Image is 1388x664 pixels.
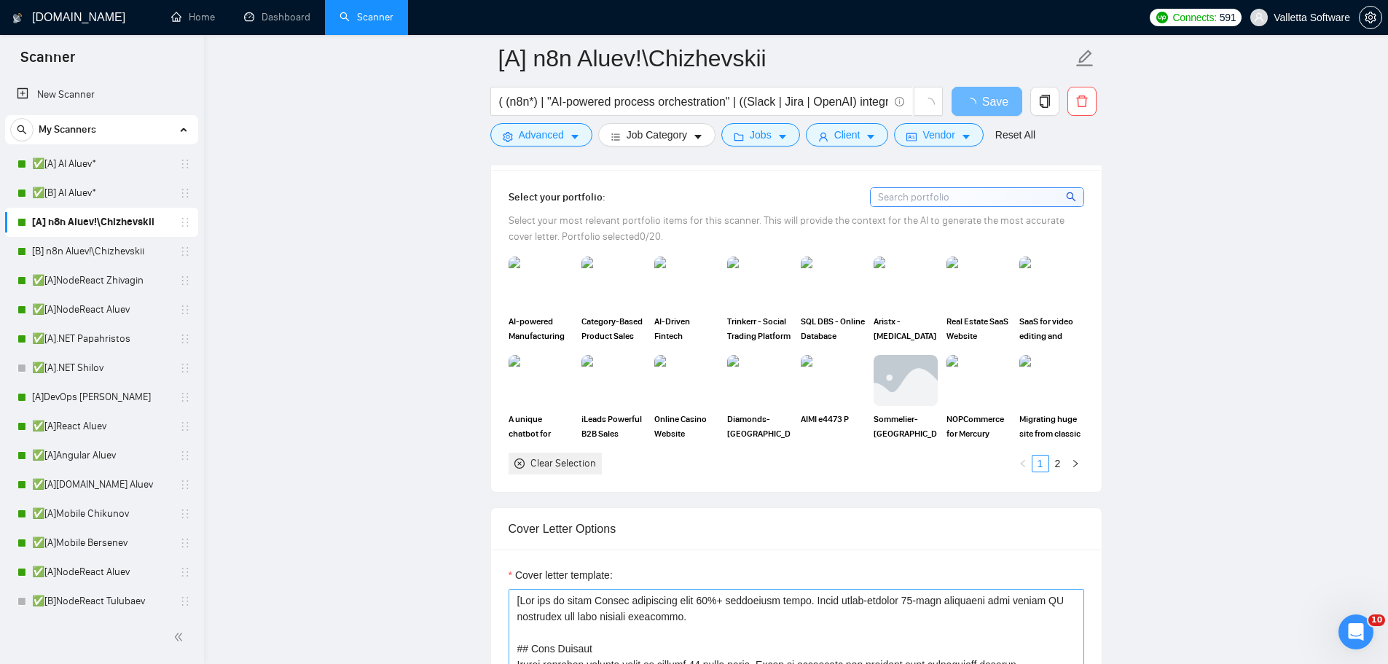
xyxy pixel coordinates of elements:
[750,127,772,143] span: Jobs
[1360,12,1381,23] span: setting
[961,131,971,142] span: caret-down
[581,314,646,343] span: Category-Based Product Sales Analytics
[1071,459,1080,468] span: right
[806,123,889,147] button: userClientcaret-down
[179,595,191,607] span: holder
[179,304,191,316] span: holder
[509,567,613,583] label: Cover letter template:
[171,11,215,23] a: homeHome
[5,80,198,109] li: New Scanner
[1254,12,1264,23] span: user
[32,441,170,470] a: ✅[A]Angular Aluev
[509,355,573,406] img: portfolio thumbnail image
[871,188,1083,206] input: Search portfolio
[509,214,1064,243] span: Select your most relevant portfolio items for this scanner. This will provide the context for the...
[801,257,865,308] img: portfolio thumbnail image
[1172,9,1216,26] span: Connects:
[818,131,828,142] span: user
[179,450,191,461] span: holder
[874,314,938,343] span: Aristx - [MEDICAL_DATA] Website & Application
[39,115,96,144] span: My Scanners
[173,630,188,644] span: double-left
[509,412,573,441] span: A unique chatbot for healthcare project
[1049,455,1067,472] li: 2
[514,458,525,469] span: close-circle
[1032,456,1048,472] a: 1
[727,412,791,441] span: Diamonds-[GEOGRAPHIC_DATA]
[179,421,191,432] span: holder
[1019,314,1083,343] span: SaaS for video editing and production based on AI and ML
[874,412,938,441] span: Sommelier-[GEOGRAPHIC_DATA]
[32,354,170,383] a: ✅[A].NET Shilov
[693,131,703,142] span: caret-down
[179,566,191,578] span: holder
[1067,455,1084,472] button: right
[874,355,938,406] img: portfolio thumbnail image
[1156,12,1168,23] img: upwork-logo.png
[32,266,170,295] a: ✅[A]NodeReact Zhivagin
[179,391,191,403] span: holder
[32,412,170,441] a: ✅[A]React Aluev
[611,131,621,142] span: bars
[32,558,170,587] a: ✅[A]NodeReact Aluev
[654,314,718,343] span: AI-Driven Fintech Customer Behavior Clustering
[9,47,87,77] span: Scanner
[244,11,310,23] a: dashboardDashboard
[509,508,1084,550] div: Cover Letter Options
[509,257,573,308] img: portfolio thumbnail image
[627,127,687,143] span: Job Category
[1066,189,1078,205] span: search
[179,362,191,374] span: holder
[179,537,191,549] span: holder
[179,508,191,520] span: holder
[1050,456,1066,472] a: 2
[340,11,393,23] a: searchScanner
[1014,455,1032,472] li: Previous Page
[179,333,191,345] span: holder
[727,257,791,308] img: portfolio thumbnail image
[499,93,888,111] input: Search Freelance Jobs...
[32,470,170,499] a: ✅[A][DOMAIN_NAME] Aluev
[1338,614,1373,649] iframe: Intercom live chat
[12,7,23,30] img: logo
[32,383,170,412] a: [A]DevOps [PERSON_NAME]
[1067,455,1084,472] li: Next Page
[503,131,513,142] span: setting
[1019,355,1083,406] img: portfolio thumbnail image
[32,528,170,558] a: ✅[A]Mobile Bersenev
[866,131,876,142] span: caret-down
[1019,412,1083,441] span: Migrating huge site from classic ASP to .NET
[721,123,800,147] button: folderJobscaret-down
[11,125,33,135] span: search
[801,314,865,343] span: SQL DBS - Online Database Modeling Platform
[32,295,170,324] a: ✅[A]NodeReact Aluev
[727,355,791,406] img: portfolio thumbnail image
[1359,6,1382,29] button: setting
[570,131,580,142] span: caret-down
[179,479,191,491] span: holder
[179,275,191,286] span: holder
[581,355,646,406] img: portfolio thumbnail image
[834,127,860,143] span: Client
[922,98,935,111] span: loading
[982,93,1008,111] span: Save
[946,314,1011,343] span: Real Estate SaaS Website
[490,123,592,147] button: settingAdvancedcaret-down
[922,127,954,143] span: Vendor
[1067,87,1097,116] button: delete
[32,208,170,237] a: [A] n8n Aluev!\Chizhevskii
[498,40,1073,77] input: Scanner name...
[946,355,1011,406] img: portfolio thumbnail image
[1014,455,1032,472] button: left
[179,246,191,257] span: holder
[654,355,718,406] img: portfolio thumbnail image
[519,127,564,143] span: Advanced
[17,80,187,109] a: New Scanner
[906,131,917,142] span: idcard
[734,131,744,142] span: folder
[1019,459,1027,468] span: left
[581,412,646,441] span: iLeads Powerful B2B Sales Intelligence
[1030,87,1059,116] button: copy
[32,587,170,616] a: ✅[B]NodeReact Tulubaev
[1031,95,1059,108] span: copy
